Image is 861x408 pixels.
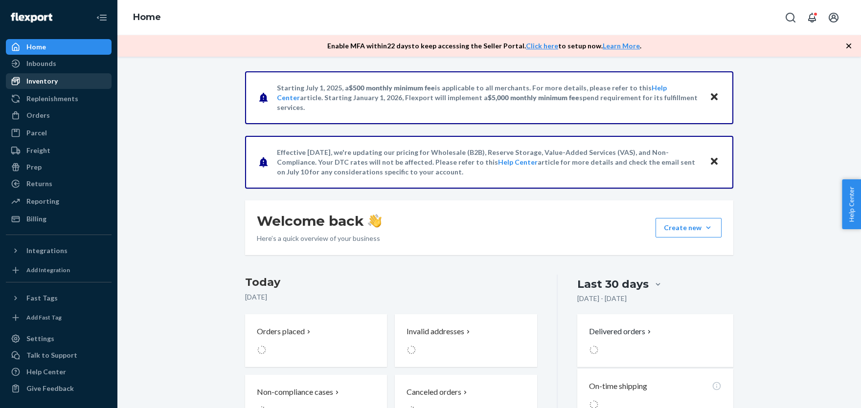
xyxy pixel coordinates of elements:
p: Enable MFA within 22 days to keep accessing the Seller Portal. to setup now. . [327,41,641,51]
a: Add Fast Tag [6,310,112,325]
a: Reporting [6,193,112,209]
div: Help Center [26,367,66,377]
p: Canceled orders [407,387,461,398]
p: Non-compliance cases [257,387,333,398]
span: $5,000 monthly minimum fee [488,93,579,102]
a: Returns [6,176,112,192]
div: Billing [26,214,46,224]
a: Help Center [498,158,538,166]
a: Help Center [6,364,112,380]
div: Orders [26,110,50,120]
div: Inventory [26,76,58,86]
p: Starting July 1, 2025, a is applicable to all merchants. For more details, please refer to this a... [277,83,700,112]
img: Flexport logo [11,13,52,22]
button: Open Search Box [781,8,800,27]
span: $500 monthly minimum fee [349,84,435,92]
a: Orders [6,107,112,123]
h3: Today [245,275,537,290]
div: Returns [26,179,52,189]
p: Here’s a quick overview of your business [257,234,382,243]
button: Delivered orders [589,326,653,337]
a: Home [6,39,112,55]
p: Orders placed [257,326,305,337]
div: Parcel [26,128,47,138]
h1: Welcome back [257,212,382,230]
button: Close Navigation [92,8,112,27]
div: Fast Tags [26,293,58,303]
div: Freight [26,146,50,155]
div: Home [26,42,46,52]
a: Freight [6,143,112,158]
a: Parcel [6,125,112,141]
a: Add Integration [6,262,112,278]
button: Close [708,90,721,105]
a: Prep [6,159,112,175]
div: Last 30 days [577,277,649,292]
button: Integrations [6,243,112,258]
div: Prep [26,162,42,172]
a: Home [133,12,161,22]
a: Click here [526,42,558,50]
div: Talk to Support [26,350,77,360]
a: Settings [6,331,112,346]
button: Fast Tags [6,290,112,306]
p: On-time shipping [589,381,647,392]
a: Learn More [603,42,640,50]
p: [DATE] [245,292,537,302]
button: Close [708,155,721,169]
div: Reporting [26,196,59,206]
a: Talk to Support [6,347,112,363]
a: Replenishments [6,91,112,107]
div: Replenishments [26,94,78,104]
div: Settings [26,334,54,344]
button: Help Center [842,179,861,229]
ol: breadcrumbs [125,3,169,32]
a: Billing [6,211,112,227]
a: Inbounds [6,56,112,71]
p: Invalid addresses [407,326,464,337]
button: Invalid addresses [395,314,537,367]
button: Create new [656,218,722,237]
div: Integrations [26,246,68,256]
img: hand-wave emoji [368,214,382,228]
button: Open account menu [824,8,843,27]
div: Add Integration [26,266,70,274]
p: [DATE] - [DATE] [577,294,627,303]
div: Inbounds [26,59,56,68]
a: Inventory [6,73,112,89]
div: Add Fast Tag [26,313,62,322]
button: Give Feedback [6,381,112,396]
button: Open notifications [802,8,822,27]
div: Give Feedback [26,384,74,393]
p: Effective [DATE], we're updating our pricing for Wholesale (B2B), Reserve Storage, Value-Added Se... [277,148,700,177]
button: Orders placed [245,314,387,367]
